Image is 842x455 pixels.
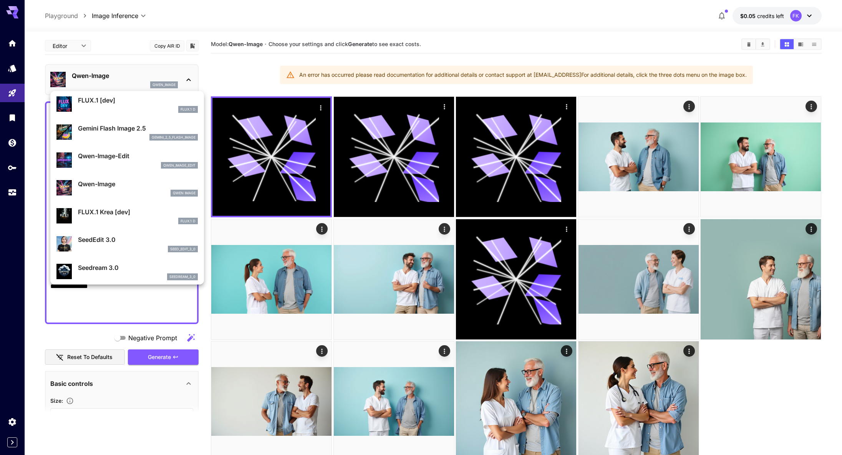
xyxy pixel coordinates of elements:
p: FLUX.1 D [181,107,196,112]
div: Qwen-Image-Editqwen_image_edit [56,148,198,172]
p: SeedEdit 3.0 [78,235,198,244]
div: FLUX.1 [dev]FLUX.1 D [56,93,198,116]
div: SeedEdit 3.0seed_edit_3_0 [56,232,198,255]
p: qwen_image_edit [163,163,196,168]
div: Seedream 3.0seedream_3_0 [56,260,198,283]
p: seedream_3_0 [169,274,196,280]
div: FLUX.1 Krea [dev]FLUX.1 D [56,204,198,228]
p: Gemini Flash Image 2.5 [78,124,198,133]
p: Qwen-Image-Edit [78,151,198,160]
p: Qwen-Image [78,179,198,189]
p: gemini_2_5_flash_image [152,135,196,140]
div: Gemini Flash Image 2.5gemini_2_5_flash_image [56,121,198,144]
p: seed_edit_3_0 [170,247,196,252]
p: Qwen Image [173,190,196,196]
p: FLUX.1 D [181,218,196,224]
p: Seedream 3.0 [78,263,198,272]
p: FLUX.1 Krea [dev] [78,207,198,217]
div: Qwen-ImageQwen Image [56,176,198,200]
p: FLUX.1 [dev] [78,96,198,105]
